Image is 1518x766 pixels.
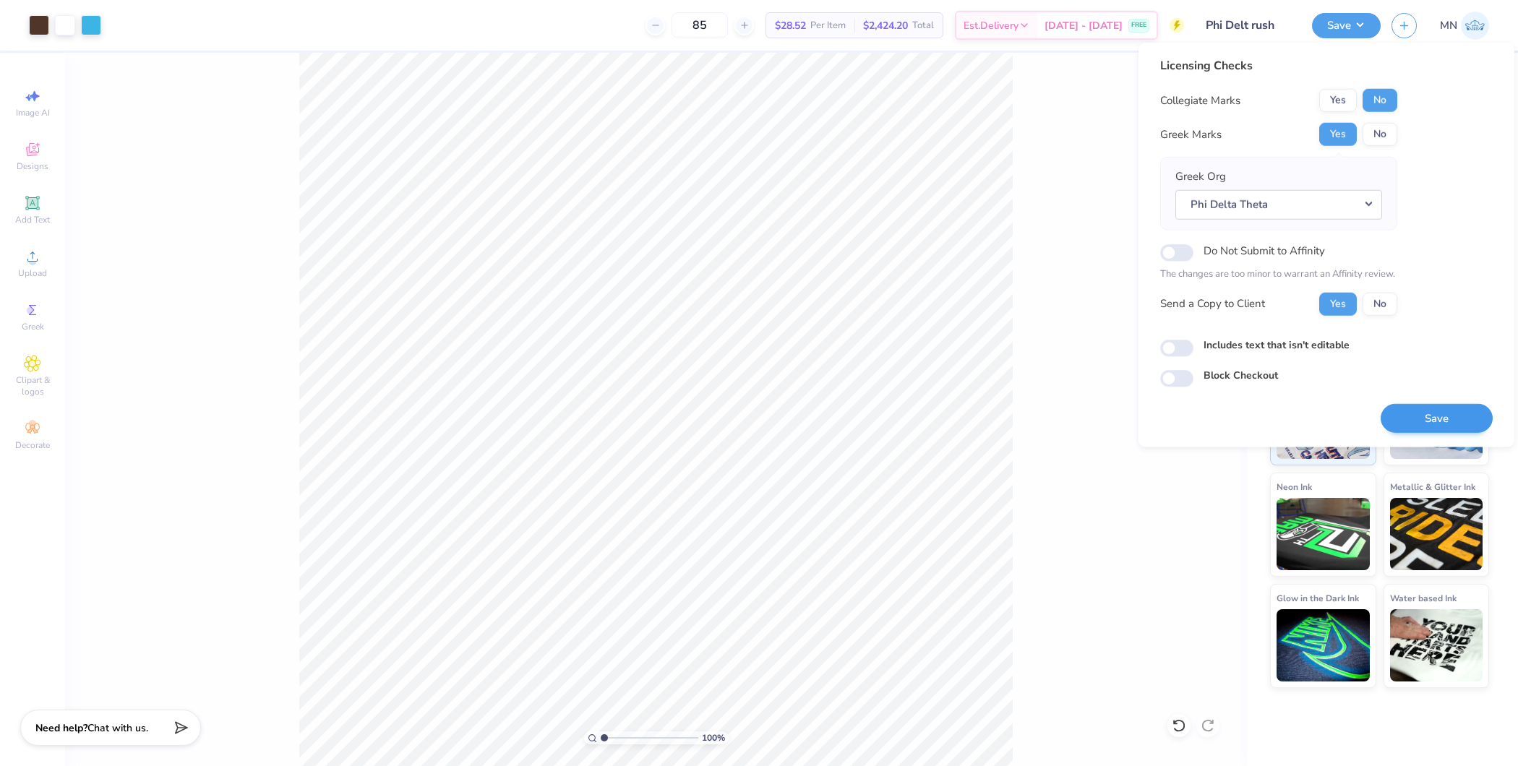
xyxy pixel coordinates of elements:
button: Save [1381,403,1493,433]
span: Neon Ink [1277,479,1312,494]
span: $2,424.20 [863,18,908,33]
span: Glow in the Dark Ink [1277,590,1359,606]
span: Water based Ink [1390,590,1457,606]
span: Total [912,18,934,33]
p: The changes are too minor to warrant an Affinity review. [1160,267,1397,282]
span: $28.52 [775,18,806,33]
img: Glow in the Dark Ink [1277,609,1370,681]
span: Per Item [810,18,846,33]
label: Block Checkout [1204,368,1278,383]
span: Image AI [16,107,50,119]
div: Send a Copy to Client [1160,296,1265,312]
button: No [1363,89,1397,112]
button: Yes [1319,89,1357,112]
button: Yes [1319,123,1357,146]
label: Greek Org [1175,168,1226,185]
span: MN [1440,17,1457,34]
span: Chat with us. [87,721,148,735]
button: Phi Delta Theta [1175,189,1382,219]
a: MN [1440,12,1489,40]
label: Includes text that isn't editable [1204,337,1350,352]
span: 100 % [702,731,725,744]
input: Untitled Design [1195,11,1301,40]
label: Do Not Submit to Affinity [1204,241,1325,260]
div: Licensing Checks [1160,57,1397,74]
input: – – [672,12,728,38]
span: Greek [22,321,44,332]
button: Save [1312,13,1381,38]
span: Add Text [15,214,50,225]
span: [DATE] - [DATE] [1045,18,1123,33]
img: Mark Navarro [1461,12,1489,40]
img: Metallic & Glitter Ink [1390,498,1483,570]
div: Greek Marks [1160,126,1222,143]
span: Decorate [15,439,50,451]
span: Clipart & logos [7,374,58,397]
img: Water based Ink [1390,609,1483,681]
span: Designs [17,160,48,172]
span: Metallic & Glitter Ink [1390,479,1475,494]
span: Upload [18,267,47,279]
span: FREE [1131,20,1146,30]
img: Neon Ink [1277,498,1370,570]
button: No [1363,123,1397,146]
button: No [1363,292,1397,315]
strong: Need help? [35,721,87,735]
div: Collegiate Marks [1160,92,1240,109]
span: Est. Delivery [964,18,1019,33]
button: Yes [1319,292,1357,315]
